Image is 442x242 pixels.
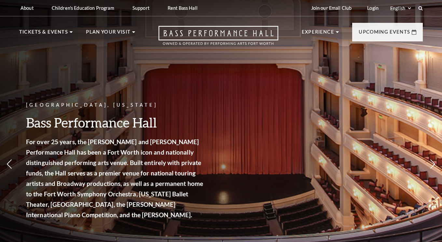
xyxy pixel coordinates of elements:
p: Tickets & Events [19,28,68,40]
p: Rent Bass Hall [168,5,198,11]
p: Plan Your Visit [86,28,131,40]
p: Upcoming Events [359,28,410,40]
p: Support [132,5,149,11]
select: Select: [389,5,412,11]
h3: Bass Performance Hall [26,114,205,131]
p: Experience [302,28,334,40]
p: Children's Education Program [52,5,114,11]
p: About [21,5,34,11]
strong: For over 25 years, the [PERSON_NAME] and [PERSON_NAME] Performance Hall has been a Fort Worth ico... [26,138,203,219]
p: [GEOGRAPHIC_DATA], [US_STATE] [26,101,205,109]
